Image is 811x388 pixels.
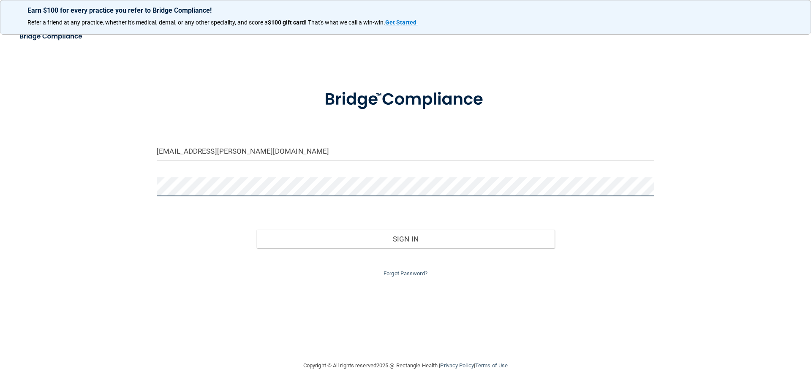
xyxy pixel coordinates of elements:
button: Sign In [256,230,555,248]
a: Forgot Password? [384,270,427,277]
a: Terms of Use [475,362,508,369]
div: Copyright © All rights reserved 2025 @ Rectangle Health | | [251,352,560,379]
p: Earn $100 for every practice you refer to Bridge Compliance! [27,6,784,14]
a: Privacy Policy [440,362,474,369]
a: Get Started [385,19,418,26]
input: Email [157,142,654,161]
strong: Get Started [385,19,416,26]
img: bridge_compliance_login_screen.278c3ca4.svg [13,28,90,45]
strong: $100 gift card [268,19,305,26]
span: Refer a friend at any practice, whether it's medical, dental, or any other speciality, and score a [27,19,268,26]
span: ! That's what we call a win-win. [305,19,385,26]
img: bridge_compliance_login_screen.278c3ca4.svg [307,78,504,122]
